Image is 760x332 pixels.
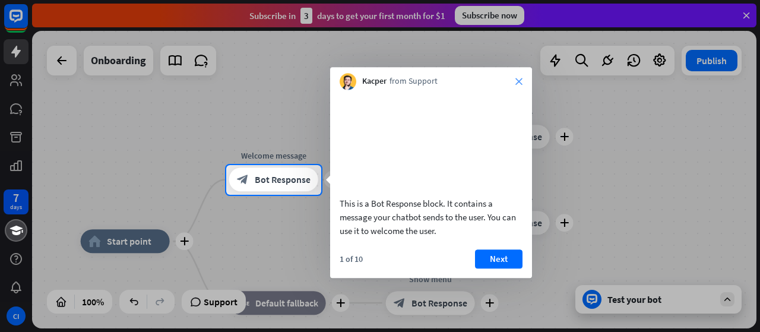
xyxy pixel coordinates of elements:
i: close [515,78,522,85]
span: Bot Response [255,174,311,186]
i: block_bot_response [237,174,249,186]
button: Open LiveChat chat widget [9,5,45,40]
span: Kacper [362,76,387,88]
button: Next [475,249,522,268]
div: This is a Bot Response block. It contains a message your chatbot sends to the user. You can use i... [340,197,522,238]
span: from Support [389,76,438,88]
div: 1 of 10 [340,254,363,264]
